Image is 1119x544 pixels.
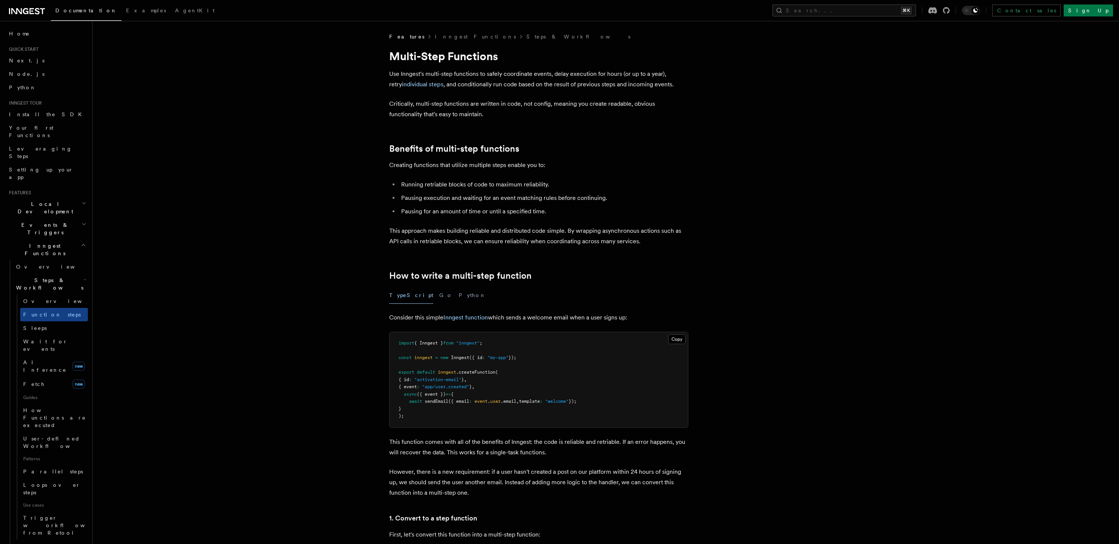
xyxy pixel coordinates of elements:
span: Inngest Functions [6,242,81,257]
a: Wait for events [20,335,88,356]
span: Parallel steps [23,469,83,475]
span: { Inngest } [414,340,443,346]
span: Features [6,190,31,196]
a: How Functions are executed [20,404,88,432]
button: Copy [668,334,686,344]
span: "welcome" [545,399,569,404]
span: , [472,384,474,389]
span: "app/user.created" [422,384,469,389]
span: "activation-email" [414,377,461,382]
a: Python [6,81,88,94]
span: new [73,380,85,389]
a: Home [6,27,88,40]
span: sendEmail [425,399,448,404]
span: : [482,355,485,360]
a: Documentation [51,2,122,21]
span: Sleeps [23,325,47,331]
span: import [399,340,414,346]
span: = [435,355,438,360]
span: Your first Functions [9,125,53,138]
a: Sign Up [1064,4,1113,16]
span: Fetch [23,381,45,387]
a: Function steps [20,308,88,321]
span: default [417,370,435,375]
span: AgentKit [175,7,215,13]
span: Inngest tour [6,100,42,106]
span: user [490,399,501,404]
span: Local Development [6,200,82,215]
li: Pausing execution and waiting for an event matching rules before continuing. [399,193,688,203]
span: .email [501,399,516,404]
span: }); [508,355,516,360]
div: Steps & Workflows [13,294,88,540]
p: This approach makes building reliable and distributed code simple. By wrapping asynchronous actio... [389,226,688,247]
a: Loops over steps [20,478,88,499]
li: Running retriable blocks of code to maximum reliability. [399,179,688,190]
span: Use cases [20,499,88,511]
span: Setting up your app [9,167,73,180]
span: "inngest" [456,340,480,346]
span: Function steps [23,312,81,318]
a: AgentKit [170,2,219,20]
a: Benefits of multi-step functions [389,143,519,154]
span: , [516,399,519,404]
span: } [399,406,401,411]
a: 1. Convert to a step function [389,513,477,523]
span: } [469,384,472,389]
span: Examples [126,7,166,13]
p: This function comes with all of the benefits of Inngest: the code is reliable and retriable. If a... [389,437,688,458]
p: First, let's convert this function into a multi-step function: [389,529,688,540]
span: await [409,399,422,404]
span: ( [495,370,498,375]
span: new [73,362,85,371]
a: Examples [122,2,170,20]
button: Toggle dark mode [962,6,980,15]
span: }); [569,399,577,404]
a: User-defined Workflows [20,432,88,453]
button: Python [459,287,486,304]
span: inngest [438,370,456,375]
span: ; [480,340,482,346]
button: Search...⌘K [772,4,916,16]
span: Inngest [451,355,469,360]
span: : [540,399,542,404]
a: Contact sales [992,4,1061,16]
span: Home [9,30,30,37]
span: Trigger workflows from Retool [23,515,105,536]
span: Node.js [9,71,44,77]
span: Wait for events [23,339,68,352]
span: , [464,377,467,382]
span: Features [389,33,424,40]
h1: Multi-Step Functions [389,49,688,63]
a: Install the SDK [6,108,88,121]
span: AI Inference [23,359,67,373]
span: Overview [16,264,93,270]
button: TypeScript [389,287,433,304]
button: Local Development [6,197,88,218]
span: { event [399,384,417,389]
a: Overview [20,294,88,308]
button: Steps & Workflows [13,273,88,294]
span: ); [399,413,404,418]
a: Steps & Workflows [526,33,630,40]
a: Node.js [6,67,88,81]
span: User-defined Workflows [23,436,90,449]
span: => [446,392,451,397]
a: Fetchnew [20,377,88,392]
span: { id [399,377,409,382]
p: Consider this simple which sends a welcome email when a user signs up: [389,312,688,323]
span: Leveraging Steps [9,146,72,159]
a: Sleeps [20,321,88,335]
span: inngest [414,355,433,360]
span: Quick start [6,46,39,52]
span: { [451,392,454,397]
a: Trigger workflows from Retool [20,511,88,540]
a: AI Inferencenew [20,356,88,377]
span: const [399,355,412,360]
span: Python [9,84,36,90]
span: Events & Triggers [6,221,82,236]
button: Events & Triggers [6,218,88,239]
span: Install the SDK [9,111,86,117]
span: export [399,370,414,375]
span: from [443,340,454,346]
